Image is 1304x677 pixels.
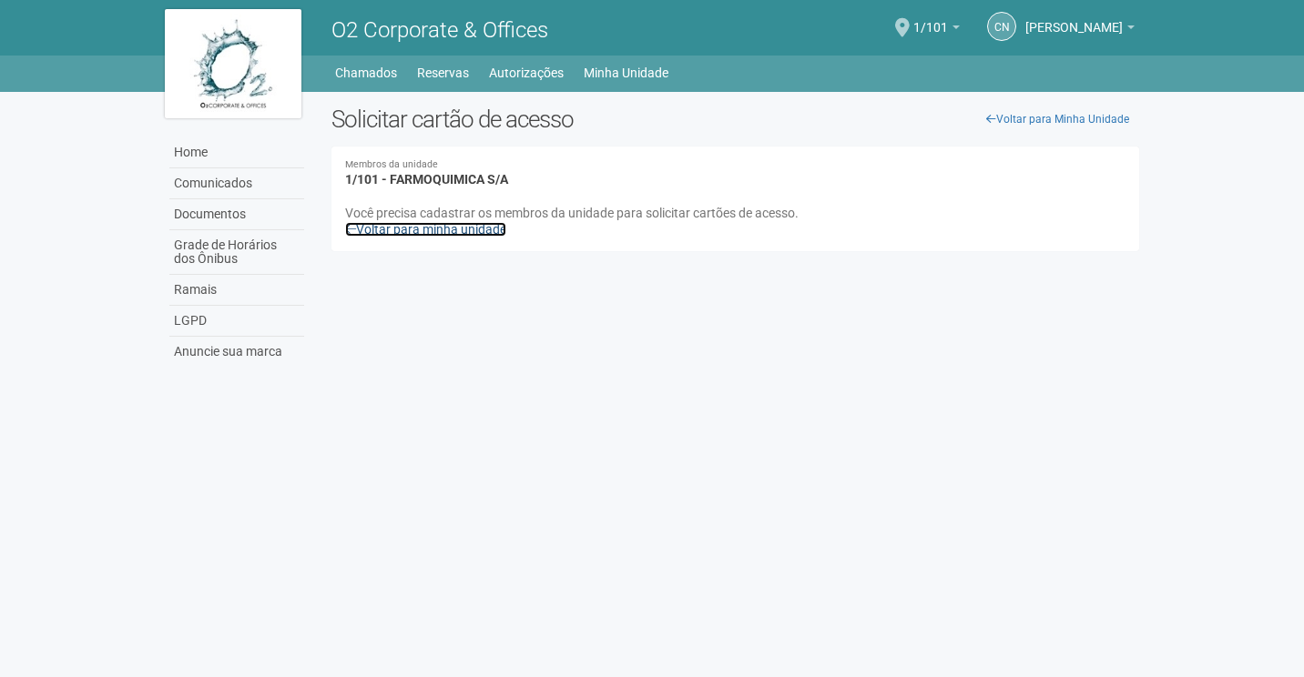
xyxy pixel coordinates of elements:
h2: Solicitar cartão de acesso [331,106,1139,133]
a: Voltar para Minha Unidade [976,106,1139,133]
a: Voltar para minha unidade [345,222,506,237]
a: 1/101 [913,23,960,37]
a: Anuncie sua marca [169,337,304,367]
span: 1/101 [913,3,948,35]
a: Documentos [169,199,304,230]
a: CN [987,12,1016,41]
a: Minha Unidade [584,60,668,86]
a: Autorizações [489,60,564,86]
a: [PERSON_NAME] [1025,23,1135,37]
a: Ramais [169,275,304,306]
a: Reservas [417,60,469,86]
small: Membros da unidade [345,160,1126,170]
a: Chamados [335,60,397,86]
a: Grade de Horários dos Ônibus [169,230,304,275]
a: Home [169,137,304,168]
span: O2 Corporate & Offices [331,17,548,43]
span: CELIA NASCIMENTO [1025,3,1123,35]
h4: 1/101 - FARMOQUIMICA S/A [345,160,1126,187]
a: LGPD [169,306,304,337]
div: Você precisa cadastrar os membros da unidade para solicitar cartões de acesso. [345,205,1126,221]
img: logo.jpg [165,9,301,118]
a: Comunicados [169,168,304,199]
